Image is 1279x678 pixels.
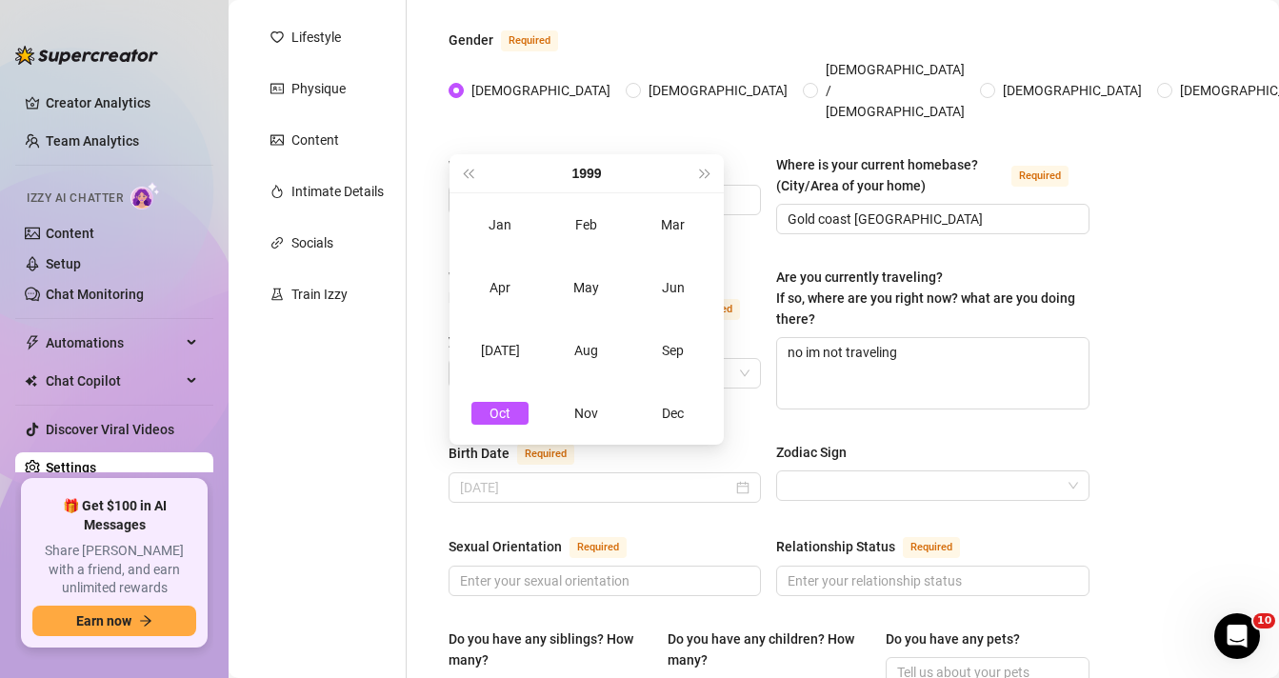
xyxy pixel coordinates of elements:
[270,185,284,198] span: fire
[776,442,847,463] div: Zodiac Sign
[776,269,1075,327] span: Are you currently traveling? If so, where are you right now? what are you doing there?
[449,443,510,464] div: Birth Date
[776,154,1003,196] div: Where is your current homebase? (City/Area of your home)
[32,542,196,598] span: Share [PERSON_NAME] with a friend, and earn unlimited rewards
[449,628,652,670] label: Do you have any siblings? How many?
[46,88,198,118] a: Creator Analytics
[544,382,630,445] td: 1999-11
[776,154,1089,196] label: Where is your current homebase? (City/Area of your home)
[460,477,732,498] input: Birth Date
[668,628,858,670] div: Do you have any children? How many?
[501,30,558,51] span: Required
[571,154,601,192] button: Choose a year
[46,328,181,358] span: Automations
[270,82,284,95] span: idcard
[776,442,860,463] label: Zodiac Sign
[630,256,716,319] td: 1999-06
[291,130,339,150] div: Content
[449,442,595,465] label: Birth Date
[76,613,131,628] span: Earn now
[544,319,630,382] td: 1999-08
[645,276,702,299] div: Jun
[457,382,544,445] td: 1999-10
[777,338,1088,409] textarea: no im not traveling
[15,46,158,65] img: logo-BBDzfeDw.svg
[46,366,181,396] span: Chat Copilot
[270,236,284,249] span: link
[291,181,384,202] div: Intimate Details
[886,628,1033,649] label: Do you have any pets?
[788,570,1073,591] input: Relationship Status
[449,269,674,348] span: What is your timezone of your current location? If you are currently traveling, choose your curre...
[291,27,341,48] div: Lifestyle
[270,288,284,301] span: experiment
[544,193,630,256] td: 1999-02
[903,537,960,558] span: Required
[46,422,174,437] a: Discover Viral Videos
[139,614,152,628] span: arrow-right
[818,59,972,122] span: [DEMOGRAPHIC_DATA] / [DEMOGRAPHIC_DATA]
[668,628,871,670] label: Do you have any children? How many?
[558,402,615,425] div: Nov
[291,78,346,99] div: Physique
[291,284,348,305] div: Train Izzy
[886,628,1020,649] div: Do you have any pets?
[471,402,529,425] div: Oct
[46,460,96,475] a: Settings
[270,30,284,44] span: heart
[25,335,40,350] span: thunderbolt
[449,30,493,50] div: Gender
[558,213,615,236] div: Feb
[788,209,1073,229] input: Where is your current homebase? (City/Area of your home)
[570,537,627,558] span: Required
[1214,613,1260,659] iframe: Intercom live chat
[1011,166,1069,187] span: Required
[460,570,746,591] input: Sexual Orientation
[25,374,37,388] img: Chat Copilot
[449,29,579,51] label: Gender
[471,213,529,236] div: Jan
[1253,613,1275,628] span: 10
[46,256,81,271] a: Setup
[457,319,544,382] td: 1999-07
[457,193,544,256] td: 1999-01
[457,154,478,192] button: Last year (Control + left)
[630,193,716,256] td: 1999-03
[449,536,562,557] div: Sexual Orientation
[645,339,702,362] div: Sep
[32,497,196,534] span: 🎁 Get $100 in AI Messages
[270,133,284,147] span: picture
[449,628,639,670] div: Do you have any siblings? How many?
[46,287,144,302] a: Chat Monitoring
[645,213,702,236] div: Mar
[558,339,615,362] div: Aug
[645,402,702,425] div: Dec
[544,256,630,319] td: 1999-05
[776,536,895,557] div: Relationship Status
[449,535,648,558] label: Sexual Orientation
[641,80,795,101] span: [DEMOGRAPHIC_DATA]
[27,189,123,208] span: Izzy AI Chatter
[630,319,716,382] td: 1999-09
[457,256,544,319] td: 1999-04
[464,80,618,101] span: [DEMOGRAPHIC_DATA]
[471,276,529,299] div: Apr
[776,535,981,558] label: Relationship Status
[291,232,333,253] div: Socials
[449,154,677,177] label: Where did you grow up?
[558,276,615,299] div: May
[630,382,716,445] td: 1999-12
[46,226,94,241] a: Content
[46,133,139,149] a: Team Analytics
[995,80,1149,101] span: [DEMOGRAPHIC_DATA]
[449,155,591,176] div: Where did you grow up?
[32,606,196,636] button: Earn nowarrow-right
[471,339,529,362] div: [DATE]
[130,182,160,209] img: AI Chatter
[695,154,716,192] button: Next year (Control + right)
[517,444,574,465] span: Required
